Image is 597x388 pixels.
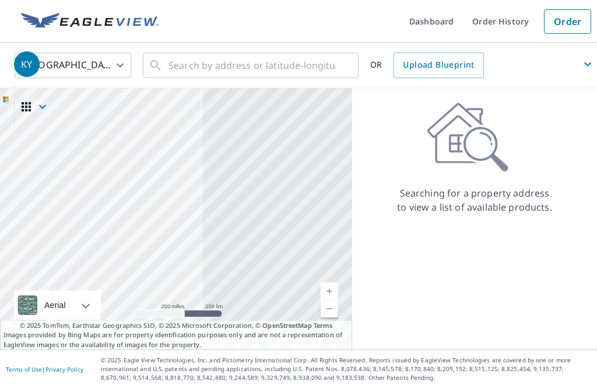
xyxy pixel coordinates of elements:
a: Privacy Policy [45,365,83,373]
a: Terms [314,321,333,330]
p: © 2025 Eagle View Technologies, Inc. and Pictometry International Corp. All Rights Reserved. Repo... [101,356,591,382]
button: KY [14,43,597,85]
a: Current Level 5, Zoom Out [321,300,338,317]
p: Searching for a property address to view a list of available products. [396,186,553,214]
div: Aerial [14,291,101,320]
div: KY [14,51,40,77]
img: EV Logo [21,13,159,30]
a: OpenStreetMap [262,321,311,330]
a: Terms of Use [6,365,42,373]
div: Aerial [41,291,69,320]
p: | [6,366,83,373]
a: Current Level 5, Zoom In [321,282,338,300]
a: Order [544,9,591,34]
span: © 2025 TomTom, Earthstar Geographics SIO, © 2025 Microsoft Corporation, © [20,321,333,331]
